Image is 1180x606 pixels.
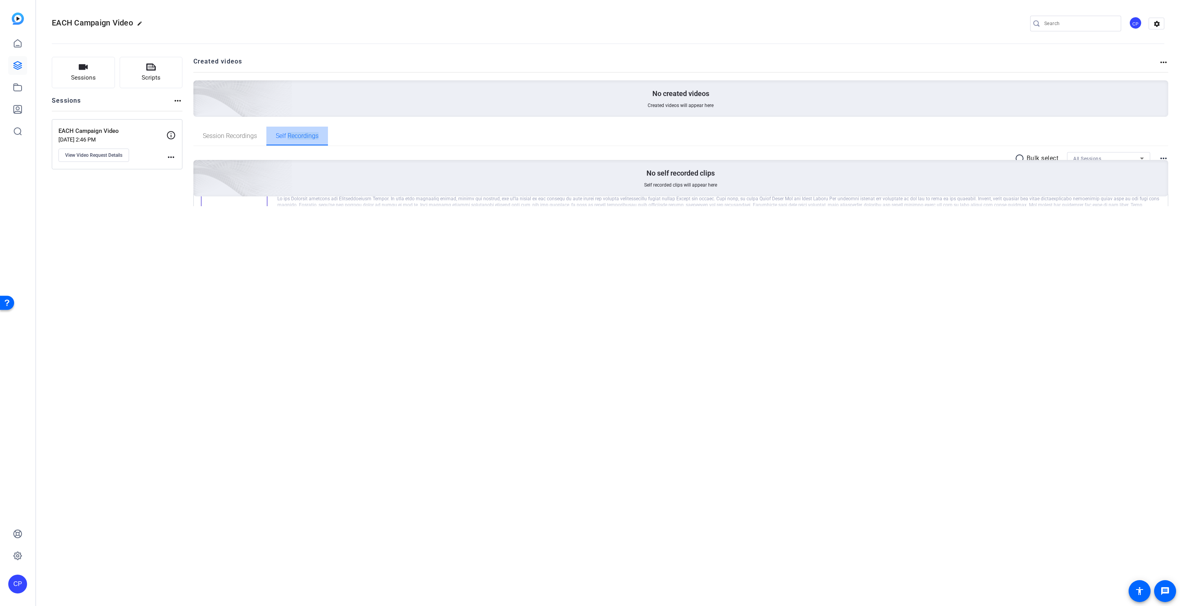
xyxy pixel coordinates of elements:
p: No self recorded clips [646,169,715,178]
mat-icon: message [1160,586,1170,596]
p: EACH Campaign Video [58,127,166,136]
span: Session Recordings [203,133,257,139]
p: No created videos [652,89,709,98]
mat-icon: edit [137,21,146,30]
span: Self Recordings [276,133,319,139]
span: EACH Campaign Video [52,18,133,27]
button: Scripts [120,57,183,88]
mat-icon: more_horiz [173,96,182,105]
h2: Sessions [52,96,81,111]
span: Self recorded clips will appear here [644,182,717,188]
span: Created videos will appear here [648,102,714,109]
img: Creted videos background [106,82,293,252]
img: Creted videos background [106,3,293,173]
button: View Video Request Details [58,149,129,162]
button: Sessions [52,57,115,88]
ngx-avatar: Chris Pulleyn [1129,16,1143,30]
img: blue-gradient.svg [12,13,24,25]
h2: Created videos [193,57,1159,72]
span: Sessions [71,73,96,82]
mat-icon: more_horiz [1159,58,1168,67]
mat-icon: accessibility [1135,586,1144,596]
span: View Video Request Details [65,152,122,158]
div: CP [8,575,27,593]
mat-icon: settings [1149,18,1165,30]
div: CP [1129,16,1142,29]
span: Scripts [142,73,160,82]
mat-icon: more_horiz [166,152,176,162]
p: [DATE] 2:46 PM [58,136,166,143]
input: Search [1044,19,1115,28]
